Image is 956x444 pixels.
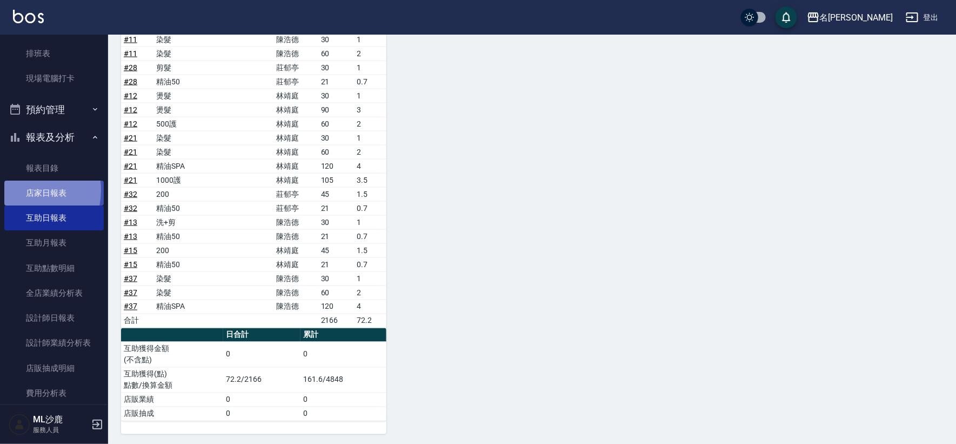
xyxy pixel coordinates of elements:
[354,103,386,117] td: 3
[153,243,273,257] td: 200
[354,257,386,271] td: 0.7
[318,215,354,229] td: 30
[354,47,386,61] td: 2
[4,206,104,230] a: 互助日報表
[4,156,104,181] a: 報表目錄
[273,215,318,229] td: 陳浩德
[354,229,386,243] td: 0.7
[318,173,354,187] td: 105
[153,145,273,159] td: 染髮
[4,66,104,91] a: 現場電腦打卡
[273,159,318,173] td: 林靖庭
[273,173,318,187] td: 林靖庭
[318,89,354,103] td: 30
[124,218,137,227] a: #13
[124,162,137,170] a: #21
[153,47,273,61] td: 染髮
[354,286,386,300] td: 2
[124,63,137,72] a: #28
[273,89,318,103] td: 林靖庭
[354,187,386,201] td: 1.5
[318,229,354,243] td: 21
[300,367,386,393] td: 161.6/4848
[153,32,273,47] td: 染髮
[273,47,318,61] td: 陳浩德
[124,260,137,269] a: #15
[153,215,273,229] td: 洗+剪
[354,300,386,314] td: 4
[4,256,104,281] a: 互助點數明細
[33,425,88,435] p: 服務人員
[13,10,44,23] img: Logo
[273,103,318,117] td: 林靖庭
[300,393,386,407] td: 0
[354,131,386,145] td: 1
[354,32,386,47] td: 1
[223,367,300,393] td: 72.2/2166
[273,257,318,271] td: 林靖庭
[153,286,273,300] td: 染髮
[300,328,386,342] th: 累計
[124,302,137,311] a: #37
[318,271,354,286] td: 30
[124,105,137,114] a: #12
[121,367,223,393] td: 互助獲得(點) 點數/換算金額
[354,61,386,75] td: 1
[153,300,273,314] td: 精油SPA
[4,281,104,306] a: 全店業績分析表
[121,393,223,407] td: 店販業績
[318,243,354,257] td: 45
[223,328,300,342] th: 日合計
[354,117,386,131] td: 2
[273,187,318,201] td: 莊郁亭
[124,246,137,255] a: #15
[273,229,318,243] td: 陳浩德
[318,145,354,159] td: 60
[273,32,318,47] td: 陳浩德
[354,243,386,257] td: 1.5
[124,49,137,58] a: #11
[318,117,354,131] td: 60
[153,173,273,187] td: 1000護
[273,201,318,215] td: 莊郁亭
[318,201,354,215] td: 21
[4,41,104,66] a: 排班表
[9,414,30,435] img: Person
[273,117,318,131] td: 林靖庭
[124,232,137,241] a: #13
[318,75,354,89] td: 21
[121,407,223,421] td: 店販抽成
[153,61,273,75] td: 剪髮
[153,159,273,173] td: 精油SPA
[121,314,153,328] td: 合計
[318,286,354,300] td: 60
[318,187,354,201] td: 45
[4,356,104,381] a: 店販抽成明細
[318,131,354,145] td: 30
[223,393,300,407] td: 0
[354,271,386,286] td: 1
[124,190,137,198] a: #32
[354,201,386,215] td: 0.7
[273,286,318,300] td: 陳浩德
[124,77,137,86] a: #28
[153,75,273,89] td: 精油50
[153,187,273,201] td: 200
[4,330,104,355] a: 設計師業績分析表
[223,342,300,367] td: 0
[223,407,300,421] td: 0
[121,342,223,367] td: 互助獲得金額 (不含點)
[273,271,318,286] td: 陳浩德
[273,75,318,89] td: 莊郁亭
[153,117,273,131] td: 500護
[273,61,318,75] td: 莊郁亭
[354,159,386,173] td: 4
[124,91,137,100] a: #12
[4,381,104,406] a: 費用分析表
[273,145,318,159] td: 林靖庭
[354,145,386,159] td: 2
[318,257,354,271] td: 21
[124,120,137,128] a: #12
[318,314,354,328] td: 2166
[318,300,354,314] td: 120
